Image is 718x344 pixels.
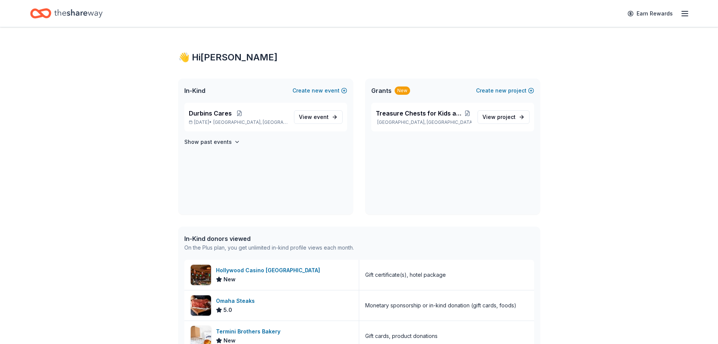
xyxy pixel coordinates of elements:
div: Hollywood Casino [GEOGRAPHIC_DATA] [216,266,323,275]
span: event [314,114,329,120]
a: Earn Rewards [623,7,677,20]
p: [GEOGRAPHIC_DATA], [GEOGRAPHIC_DATA] [376,119,472,125]
h4: Show past events [184,137,232,147]
button: Createnewproject [476,86,534,95]
div: New [395,86,410,95]
div: Monetary sponsorship or in-kind donation (gift cards, foods) [365,301,516,310]
span: View [482,113,516,122]
span: project [497,114,516,120]
div: Gift cards, product donations [365,332,438,341]
a: View event [294,110,343,124]
div: In-Kind donors viewed [184,234,354,243]
img: Image for Hollywood Casino Aurora [191,265,211,285]
div: 👋 Hi [PERSON_NAME] [178,51,540,63]
span: View [299,113,329,122]
span: 5.0 [224,305,232,315]
p: [DATE] • [189,119,288,125]
button: Createnewevent [292,86,347,95]
a: Home [30,5,103,22]
span: New [224,275,236,284]
span: Durbins Cares [189,109,232,118]
img: Image for Omaha Steaks [191,295,211,316]
span: Treasure Chests for Kids and Teens with [MEDICAL_DATA] [376,109,464,118]
button: Show past events [184,137,240,147]
span: new [495,86,507,95]
div: Omaha Steaks [216,296,258,305]
a: View project [478,110,530,124]
div: Gift certificate(s), hotel package [365,270,446,279]
div: Termini Brothers Bakery [216,327,283,336]
span: In-Kind [184,86,205,95]
div: On the Plus plan, you get unlimited in-kind profile views each month. [184,243,354,252]
span: new [312,86,323,95]
span: Grants [371,86,392,95]
span: [GEOGRAPHIC_DATA], [GEOGRAPHIC_DATA] [213,119,288,125]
